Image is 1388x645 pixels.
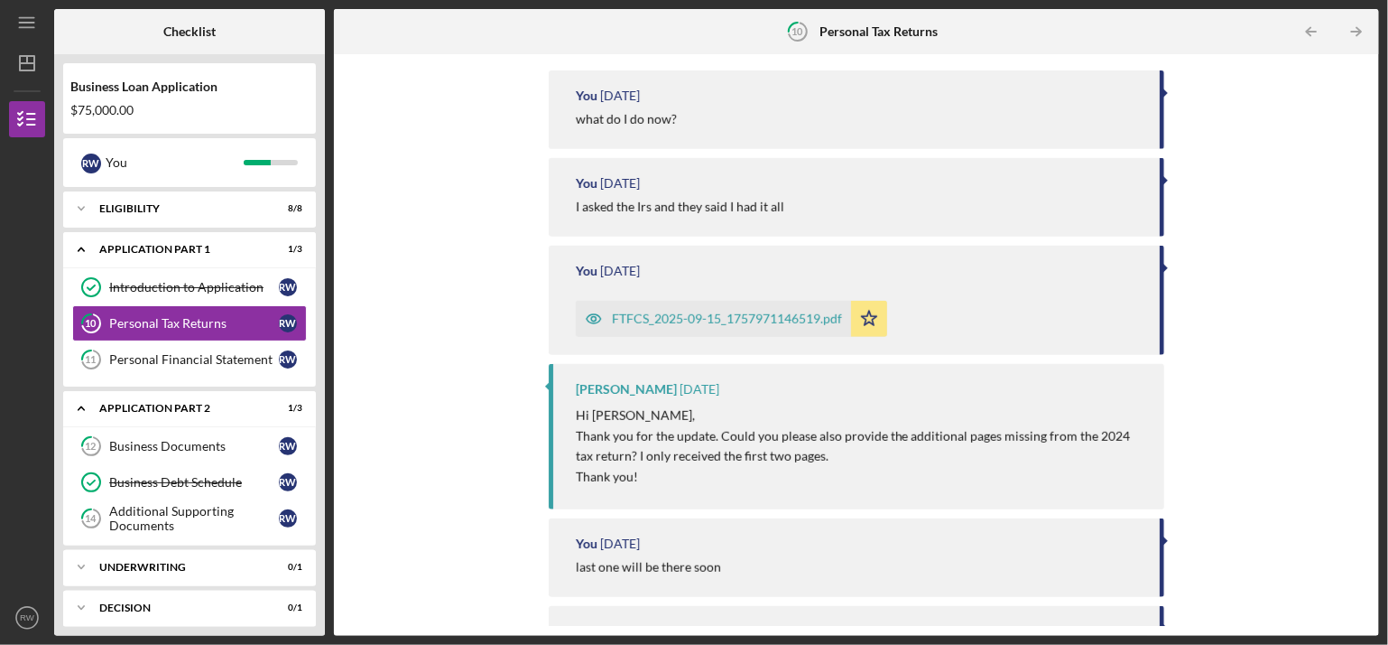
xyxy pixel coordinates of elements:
[99,562,257,573] div: Underwriting
[576,624,597,639] div: You
[576,264,597,278] div: You
[109,352,279,367] div: Personal Financial Statement
[576,382,677,397] div: [PERSON_NAME]
[270,244,302,255] div: 1 / 3
[99,403,257,414] div: Application Part 2
[86,441,97,453] tspan: 12
[72,428,307,464] a: 12Business DocumentsRW
[270,603,302,613] div: 0 / 1
[600,264,640,278] time: 2025-09-19 18:47
[20,613,35,623] text: RW
[70,103,309,117] div: $75,000.00
[576,176,597,191] div: You
[86,354,97,366] tspan: 11
[109,504,279,533] div: Additional Supporting Documents
[72,305,307,341] a: 10Personal Tax ReturnsRW
[70,79,309,94] div: Business Loan Application
[576,301,887,337] button: FTFCS_2025-09-15_1757971146519.pdf
[680,382,719,397] time: 2025-09-15 22:49
[279,473,297,491] div: R W
[99,244,257,255] div: Application Part 1
[86,318,97,330] tspan: 10
[576,406,1147,425] p: Hi [PERSON_NAME],
[270,203,302,214] div: 8 / 8
[72,500,307,537] a: 14Additional Supporting DocumentsRW
[600,537,640,551] time: 2025-09-15 21:45
[279,351,297,369] div: R W
[576,560,721,575] div: last one will be there soon
[600,624,640,639] time: 2025-09-15 21:44
[612,312,842,326] div: FTFCS_2025-09-15_1757971146519.pdf
[600,89,640,103] time: 2025-09-19 19:48
[279,437,297,455] div: R W
[86,513,97,525] tspan: 14
[576,467,1147,487] p: Thank you!
[791,25,803,37] tspan: 10
[279,509,297,528] div: R W
[600,176,640,191] time: 2025-09-19 19:48
[109,316,279,331] div: Personal Tax Returns
[72,464,307,500] a: Business Debt ScheduleRW
[109,280,279,294] div: Introduction to Application
[270,403,302,414] div: 1 / 3
[820,24,939,39] b: Personal Tax Returns
[576,537,597,551] div: You
[576,89,597,103] div: You
[9,600,45,636] button: RW
[72,269,307,305] a: Introduction to ApplicationRW
[109,475,279,490] div: Business Debt Schedule
[279,278,297,296] div: R W
[99,203,257,214] div: Eligibility
[81,154,101,173] div: R W
[72,341,307,378] a: 11Personal Financial StatementRW
[99,603,257,613] div: Decision
[106,147,244,178] div: You
[576,112,677,126] div: what do I do now?
[279,314,297,332] div: R W
[576,200,784,214] div: I asked the Irs and they said I had it all
[109,439,279,453] div: Business Documents
[576,426,1147,467] p: Thank you for the update. Could you please also provide the additional pages missing from the 202...
[163,24,216,39] b: Checklist
[270,562,302,573] div: 0 / 1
